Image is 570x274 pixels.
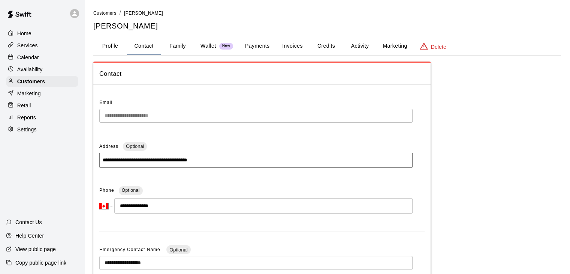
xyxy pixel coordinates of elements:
p: Marketing [17,90,41,97]
p: Help Center [15,232,44,239]
a: Services [6,40,78,51]
span: Optional [122,188,140,193]
a: Customers [6,76,78,87]
span: Emergency Contact Name [99,247,162,252]
span: Email [99,100,112,105]
span: Phone [99,185,114,197]
p: Settings [17,126,37,133]
button: Marketing [377,37,413,55]
span: Address [99,144,118,149]
span: Customers [93,11,117,16]
div: The email of an existing customer can only be changed by the customer themselves at https://book.... [99,109,413,123]
p: View public page [15,245,56,253]
a: Availability [6,64,78,75]
span: Optional [166,247,190,253]
p: Calendar [17,54,39,61]
button: Credits [309,37,343,55]
button: Profile [93,37,127,55]
span: Optional [123,143,147,149]
p: Customers [17,78,45,85]
p: Home [17,30,31,37]
a: Marketing [6,88,78,99]
button: Invoices [275,37,309,55]
button: Contact [127,37,161,55]
p: Wallet [200,42,216,50]
button: Payments [239,37,275,55]
li: / [120,9,121,17]
nav: breadcrumb [93,9,561,17]
p: Delete [431,43,446,51]
div: basic tabs example [93,37,561,55]
p: Services [17,42,38,49]
button: Activity [343,37,377,55]
a: Customers [93,10,117,16]
p: Retail [17,102,31,109]
p: Reports [17,114,36,121]
p: Availability [17,66,43,73]
a: Retail [6,100,78,111]
a: Settings [6,124,78,135]
p: Copy public page link [15,259,66,266]
button: Family [161,37,194,55]
a: Calendar [6,52,78,63]
a: Home [6,28,78,39]
p: Contact Us [15,218,42,226]
span: New [219,44,233,48]
span: [PERSON_NAME] [124,11,163,16]
a: Reports [6,112,78,123]
span: Contact [99,69,425,79]
h5: [PERSON_NAME] [93,21,561,31]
